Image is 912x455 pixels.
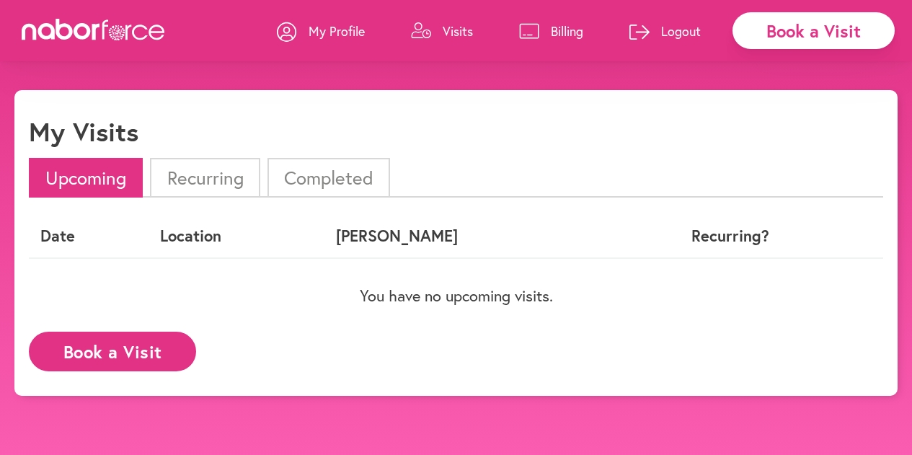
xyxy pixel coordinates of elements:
[732,12,895,49] div: Book a Visit
[324,215,626,257] th: [PERSON_NAME]
[629,9,701,53] a: Logout
[149,215,324,257] th: Location
[29,343,196,356] a: Book a Visit
[411,9,473,53] a: Visits
[309,22,365,40] p: My Profile
[519,9,583,53] a: Billing
[29,332,196,371] button: Book a Visit
[29,286,883,305] p: You have no upcoming visits.
[267,158,390,198] li: Completed
[443,22,473,40] p: Visits
[29,116,138,147] h1: My Visits
[551,22,583,40] p: Billing
[150,158,260,198] li: Recurring
[29,215,149,257] th: Date
[661,22,701,40] p: Logout
[277,9,365,53] a: My Profile
[625,215,835,257] th: Recurring?
[29,158,143,198] li: Upcoming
